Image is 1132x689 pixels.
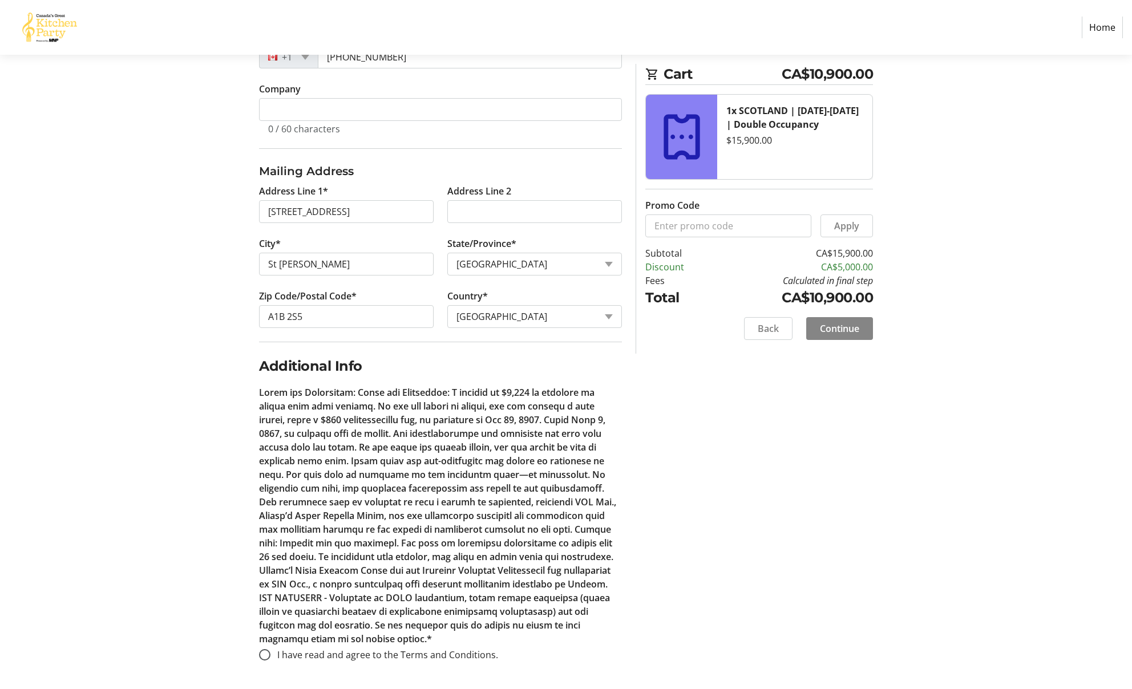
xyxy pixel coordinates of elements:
[645,198,700,212] label: Promo Code
[758,322,779,335] span: Back
[713,287,873,308] td: CA$10,900.00
[318,46,622,68] input: (506) 234-5678
[713,260,873,274] td: CA$5,000.00
[806,317,873,340] button: Continue
[645,214,811,237] input: Enter promo code
[1082,17,1123,38] a: Home
[259,305,434,328] input: Zip or Postal Code
[259,356,622,376] h2: Additional Info
[259,386,622,646] p: Lorem ips Dolorsitam: Conse adi Elitseddoe: T incidid ut $9,224 la etdolore ma aliqua enim admi v...
[259,184,328,198] label: Address Line 1*
[259,163,622,180] h3: Mailing Address
[834,219,859,233] span: Apply
[645,246,713,260] td: Subtotal
[259,289,357,303] label: Zip Code/Postal Code*
[645,287,713,308] td: Total
[645,274,713,287] td: Fees
[268,123,340,135] tr-character-limit: 0 / 60 characters
[259,253,434,275] input: City
[664,64,782,84] span: Cart
[447,237,516,250] label: State/Province*
[259,237,281,250] label: City*
[645,260,713,274] td: Discount
[9,5,90,50] img: Canada’s Great Kitchen Party's Logo
[447,184,511,198] label: Address Line 2
[782,64,873,84] span: CA$10,900.00
[447,289,488,303] label: Country*
[820,322,859,335] span: Continue
[726,104,859,131] strong: 1x SCOTLAND | [DATE]-[DATE] | Double Occupancy
[259,82,301,96] label: Company
[259,200,434,223] input: Address
[713,246,873,260] td: CA$15,900.00
[713,274,873,287] td: Calculated in final step
[277,649,498,661] span: I have read and agree to the Terms and Conditions.
[744,317,793,340] button: Back
[726,133,863,147] div: $15,900.00
[820,214,873,237] button: Apply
